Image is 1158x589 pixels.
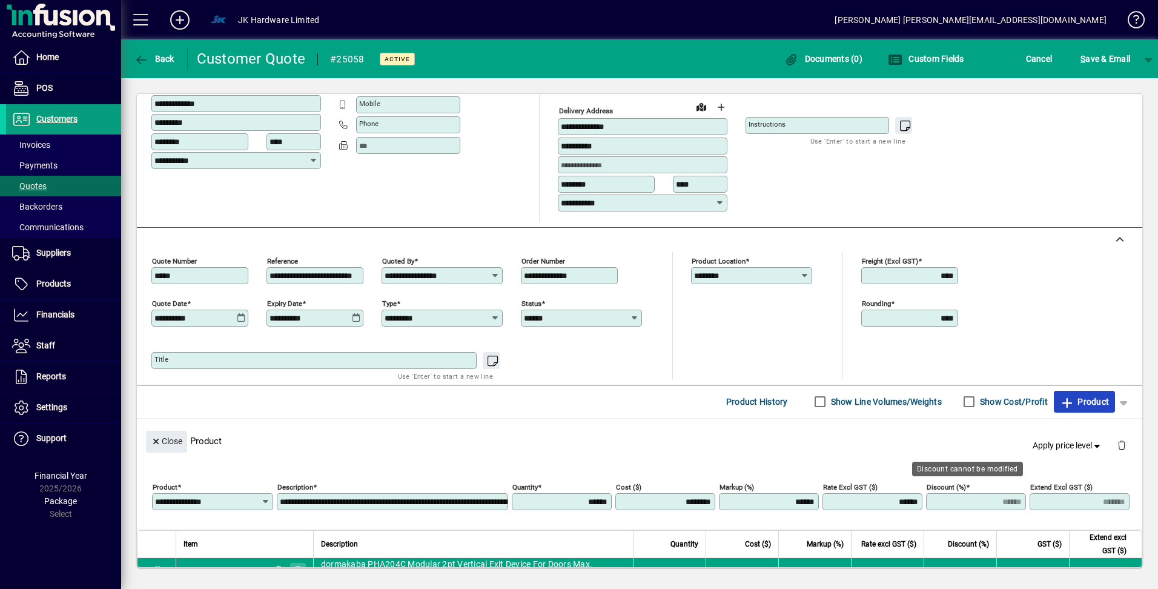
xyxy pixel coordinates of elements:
[781,48,865,70] button: Documents (0)
[277,482,313,491] mat-label: Description
[807,537,844,551] span: Markup (%)
[199,9,238,31] button: Profile
[749,120,786,128] mat-label: Instructions
[778,558,851,583] td: 106.25
[829,396,942,408] label: Show Line Volumes/Weights
[12,161,58,170] span: Payments
[385,55,410,63] span: Active
[154,355,168,364] mat-label: Title
[152,299,187,307] mat-label: Quote date
[271,564,285,577] span: Auckland
[912,462,1023,476] div: Discount cannot be modified
[36,248,71,258] span: Suppliers
[6,393,121,423] a: Settings
[1107,439,1136,450] app-page-header-button: Delete
[948,537,989,551] span: Discount (%)
[6,238,121,268] a: Suppliers
[36,341,55,350] span: Staff
[382,256,414,265] mat-label: Quoted by
[151,431,182,451] span: Close
[861,537,916,551] span: Rate excl GST ($)
[1054,391,1115,413] button: Product
[153,482,177,491] mat-label: Product
[745,537,771,551] span: Cost ($)
[1069,558,1142,583] td: 1187.08
[996,558,1069,583] td: 178.06
[6,217,121,238] a: Communications
[12,181,47,191] span: Quotes
[152,256,197,265] mat-label: Quote number
[36,402,67,412] span: Settings
[184,564,260,576] div: DK9400000002880
[6,196,121,217] a: Backorders
[1080,54,1085,64] span: S
[382,299,397,307] mat-label: Type
[521,299,541,307] mat-label: Status
[267,299,302,307] mat-label: Expiry date
[197,49,306,68] div: Customer Quote
[1107,431,1136,460] button: Delete
[1033,439,1103,452] span: Apply price level
[321,537,358,551] span: Description
[6,135,121,155] a: Invoices
[927,482,966,491] mat-label: Discount (%)
[131,48,177,70] button: Back
[835,10,1107,30] div: [PERSON_NAME] [PERSON_NAME][EMAIL_ADDRESS][DOMAIN_NAME]
[978,396,1048,408] label: Show Cost/Profit
[1028,434,1108,456] button: Apply price level
[888,54,964,64] span: Custom Fields
[321,558,626,582] span: dormakaba PHA204C Modular 2pt Vertical Exit Device For Doors Max. W1000mm & H2270mm with Dogging
[1037,537,1062,551] span: GST ($)
[1074,48,1136,70] button: Save & Email
[134,54,174,64] span: Back
[859,564,916,576] div: 675.9500
[36,433,67,443] span: Support
[36,83,53,93] span: POS
[726,392,788,411] span: Product History
[862,256,918,265] mat-label: Freight (excl GST)
[359,99,380,108] mat-label: Mobile
[1077,531,1127,557] span: Extend excl GST ($)
[6,73,121,104] a: POS
[784,54,862,64] span: Documents (0)
[1026,49,1053,68] span: Cancel
[6,362,121,392] a: Reports
[6,269,121,299] a: Products
[885,48,967,70] button: Custom Fields
[12,202,62,211] span: Backorders
[711,98,730,117] button: Choose address
[36,371,66,381] span: Reports
[810,134,905,148] mat-hint: Use 'Enter' to start a new line
[184,537,198,551] span: Item
[862,299,891,307] mat-label: Rounding
[6,424,121,454] a: Support
[121,48,188,70] app-page-header-button: Back
[36,52,59,62] span: Home
[12,222,84,232] span: Communications
[823,482,878,491] mat-label: Rate excl GST ($)
[1023,48,1056,70] button: Cancel
[692,97,711,116] a: View on map
[267,256,298,265] mat-label: Reference
[6,155,121,176] a: Payments
[44,496,77,506] span: Package
[146,431,187,453] button: Close
[616,482,641,491] mat-label: Cost ($)
[12,140,50,150] span: Invoices
[706,558,778,583] td: 287.7800
[143,435,190,446] app-page-header-button: Close
[160,9,199,31] button: Add
[1030,482,1093,491] mat-label: Extend excl GST ($)
[512,482,538,491] mat-label: Quantity
[721,391,793,413] button: Product History
[35,471,87,481] span: Financial Year
[692,256,746,265] mat-label: Product location
[521,256,565,265] mat-label: Order number
[1080,49,1130,68] span: ave & Email
[6,176,121,196] a: Quotes
[671,564,699,576] span: 2.0000
[330,50,365,69] div: #25058
[6,300,121,330] a: Financials
[238,10,319,30] div: JK Hardware Limited
[36,310,74,319] span: Financials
